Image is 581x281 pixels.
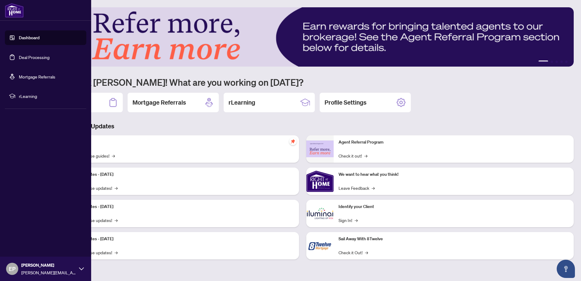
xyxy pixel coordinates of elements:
img: Slide 0 [32,7,574,67]
h2: Profile Settings [325,98,366,107]
p: Platform Updates - [DATE] [64,171,294,178]
span: [PERSON_NAME] [21,262,76,269]
span: → [115,217,118,224]
h3: Brokerage & Industry Updates [32,122,574,130]
a: Sign In!→ [339,217,358,224]
button: Open asap [557,260,575,278]
span: → [112,152,115,159]
img: Sail Away With 8Twelve [306,232,334,259]
span: → [364,152,367,159]
span: rLearning [19,93,82,99]
img: We want to hear what you think! [306,168,334,195]
button: 3 [555,61,558,63]
button: 4 [560,61,563,63]
span: [PERSON_NAME][EMAIL_ADDRESS][DOMAIN_NAME] [21,269,76,276]
p: Platform Updates - [DATE] [64,203,294,210]
p: Sail Away With 8Twelve [339,236,569,242]
h1: Welcome back [PERSON_NAME]! What are you working on [DATE]? [32,76,574,88]
p: Platform Updates - [DATE] [64,236,294,242]
img: Agent Referral Program [306,140,334,157]
button: 2 [551,61,553,63]
a: Leave Feedback→ [339,185,375,191]
span: → [365,249,368,256]
a: Dashboard [19,35,40,40]
img: Identify your Client [306,200,334,227]
button: 1 [538,61,548,63]
span: pushpin [289,138,297,145]
p: Self-Help [64,139,294,146]
h2: rLearning [229,98,255,107]
button: 5 [565,61,568,63]
p: Identify your Client [339,203,569,210]
span: → [115,185,118,191]
a: Mortgage Referrals [19,74,55,79]
p: We want to hear what you think! [339,171,569,178]
h2: Mortgage Referrals [132,98,186,107]
a: Deal Processing [19,54,50,60]
img: logo [5,3,24,18]
a: Check it Out!→ [339,249,368,256]
span: EP [9,265,15,273]
span: → [372,185,375,191]
p: Agent Referral Program [339,139,569,146]
a: Check it out!→ [339,152,367,159]
span: → [115,249,118,256]
span: → [355,217,358,224]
